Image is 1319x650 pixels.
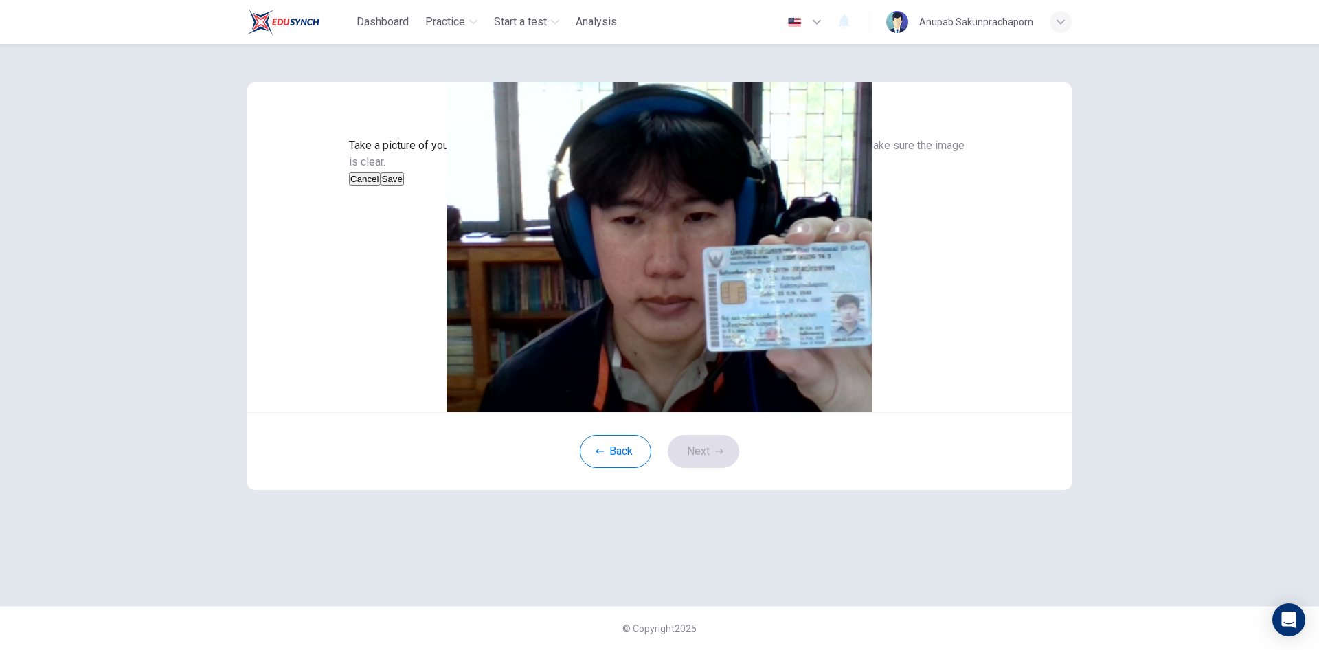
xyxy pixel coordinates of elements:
button: Start a test [488,10,565,34]
span: Dashboard [357,14,409,30]
button: Dashboard [351,10,414,34]
img: en [786,17,803,27]
button: Back [580,435,651,468]
div: Anupab Sakunprachaporn [919,14,1033,30]
span: © Copyright 2025 [622,623,697,634]
img: Train Test logo [247,8,319,36]
img: preview screemshot [247,82,1072,412]
span: Analysis [576,14,617,30]
button: Analysis [570,10,622,34]
button: Practice [420,10,483,34]
div: Open Intercom Messenger [1272,603,1305,636]
span: Practice [425,14,465,30]
img: Profile picture [886,11,908,33]
a: Train Test logo [247,8,351,36]
span: Start a test [494,14,547,30]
